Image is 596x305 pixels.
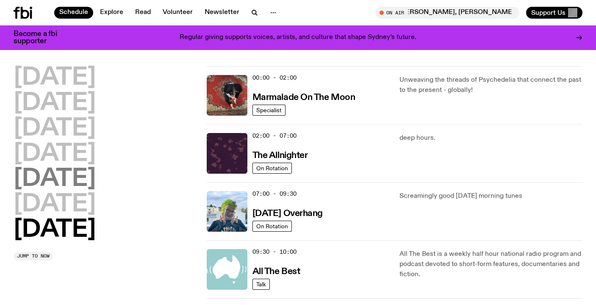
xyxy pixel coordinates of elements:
[180,34,416,42] p: Regular giving supports voices, artists, and culture that shape Sydney’s future.
[14,117,96,141] button: [DATE]
[252,150,308,160] a: The Allnighter
[252,132,297,140] span: 02:00 - 07:00
[252,221,292,232] a: On Rotation
[252,248,297,256] span: 09:30 - 10:00
[14,30,68,45] h3: Become a fbi supporter
[252,267,300,276] h3: All The Best
[130,7,156,19] a: Read
[252,163,292,174] a: On Rotation
[207,75,247,116] img: Tommy - Persian Rug
[256,223,288,229] span: On Rotation
[252,190,297,198] span: 07:00 - 09:30
[256,165,288,171] span: On Rotation
[399,191,582,201] p: Screamingly good [DATE] morning tunes
[95,7,128,19] a: Explore
[252,93,355,102] h3: Marmalade On The Moon
[14,218,96,242] button: [DATE]
[14,142,96,166] button: [DATE]
[14,193,96,216] button: [DATE]
[526,7,582,19] button: Support Us
[54,7,93,19] a: Schedule
[252,279,270,290] a: Talk
[252,151,308,160] h3: The Allnighter
[399,75,582,95] p: Unweaving the threads of Psychedelia that connect the past to the present - globally!
[252,208,323,218] a: [DATE] Overhang
[17,254,50,258] span: Jump to now
[252,74,297,82] span: 00:00 - 02:00
[256,107,282,113] span: Specialist
[14,167,96,191] button: [DATE]
[252,209,323,218] h3: [DATE] Overhang
[375,7,519,19] button: On AirThe Playlist with [PERSON_NAME], [PERSON_NAME], [PERSON_NAME], and Raf
[399,133,582,143] p: deep hours.
[14,66,96,90] button: [DATE]
[158,7,198,19] a: Volunteer
[252,105,286,116] a: Specialist
[252,266,300,276] a: All The Best
[14,91,96,115] button: [DATE]
[256,281,266,287] span: Talk
[252,91,355,102] a: Marmalade On The Moon
[14,252,53,261] button: Jump to now
[531,9,566,17] span: Support Us
[200,7,244,19] a: Newsletter
[399,249,582,280] p: All The Best is a weekly half hour national radio program and podcast devoted to short-form featu...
